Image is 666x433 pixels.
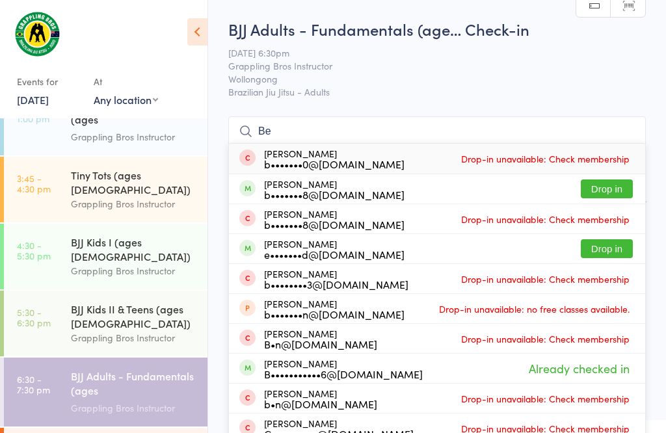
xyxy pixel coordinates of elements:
span: Drop-in unavailable: Check membership [458,209,633,229]
div: Grappling Bros Instructor [71,129,196,144]
div: b•••••••8@[DOMAIN_NAME] [264,189,405,200]
span: Already checked in [526,357,633,380]
span: Drop-in unavailable: no free classes available. [436,299,633,319]
div: Any location [94,92,158,107]
span: Grappling Bros Instructor [228,59,626,72]
div: e•••••••d@[DOMAIN_NAME] [264,249,405,259]
div: Grappling Bros Instructor [71,330,196,345]
span: Drop-in unavailable: Check membership [458,149,633,168]
div: b••••••••3@[DOMAIN_NAME] [264,279,408,289]
span: Brazilian Jiu Jitsu - Adults [228,85,646,98]
span: Drop-in unavailable: Check membership [458,329,633,348]
a: 5:30 -6:30 pmBJJ Kids II & Teens (ages [DEMOGRAPHIC_DATA])Grappling Bros Instructor [4,291,207,356]
a: 12:00 -1:00 pmBJJ Adults - All Levels (ages [DEMOGRAPHIC_DATA]+)Grappling Bros Instructor [4,86,207,155]
span: Drop-in unavailable: Check membership [458,389,633,408]
div: b•••••••0@[DOMAIN_NAME] [264,159,405,169]
div: BJJ Kids II & Teens (ages [DEMOGRAPHIC_DATA]) [71,302,196,330]
div: b•••••••n@[DOMAIN_NAME] [264,309,405,319]
a: 4:30 -5:30 pmBJJ Kids I (ages [DEMOGRAPHIC_DATA])Grappling Bros Instructor [4,224,207,289]
div: [PERSON_NAME] [264,269,408,289]
span: Drop-in unavailable: Check membership [458,269,633,289]
div: B•n@[DOMAIN_NAME] [264,339,377,349]
button: Drop in [581,179,633,198]
a: 6:30 -7:30 pmBJJ Adults - Fundamentals (ages [DEMOGRAPHIC_DATA]+)Grappling Bros Instructor [4,358,207,426]
span: [DATE] 6:30pm [228,46,626,59]
div: Events for [17,71,81,92]
div: b•••••••8@[DOMAIN_NAME] [264,219,405,230]
time: 5:30 - 6:30 pm [17,307,51,328]
div: b•n@[DOMAIN_NAME] [264,399,377,409]
div: Grappling Bros Instructor [71,400,196,415]
div: [PERSON_NAME] [264,239,405,259]
input: Search [228,116,646,146]
time: 6:30 - 7:30 pm [17,374,50,395]
div: [PERSON_NAME] [264,388,377,409]
a: [DATE] [17,92,49,107]
time: 4:30 - 5:30 pm [17,240,51,261]
button: Drop in [581,239,633,258]
img: Grappling Bros Wollongong [13,10,62,58]
div: [PERSON_NAME] [264,179,405,200]
span: Wollongong [228,72,626,85]
div: At [94,71,158,92]
div: [PERSON_NAME] [264,209,405,230]
div: [PERSON_NAME] [264,298,405,319]
a: 3:45 -4:30 pmTiny Tots (ages [DEMOGRAPHIC_DATA])Grappling Bros Instructor [4,157,207,222]
div: Grappling Bros Instructor [71,196,196,211]
time: 3:45 - 4:30 pm [17,173,51,194]
time: 12:00 - 1:00 pm [17,103,49,124]
h2: BJJ Adults - Fundamentals (age… Check-in [228,18,646,40]
div: [PERSON_NAME] [264,328,377,349]
div: Tiny Tots (ages [DEMOGRAPHIC_DATA]) [71,168,196,196]
div: [PERSON_NAME] [264,358,423,379]
div: [PERSON_NAME] [264,148,405,169]
div: BJJ Kids I (ages [DEMOGRAPHIC_DATA]) [71,235,196,263]
div: B•••••••••••6@[DOMAIN_NAME] [264,369,423,379]
div: BJJ Adults - Fundamentals (ages [DEMOGRAPHIC_DATA]+) [71,369,196,400]
div: Grappling Bros Instructor [71,263,196,278]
